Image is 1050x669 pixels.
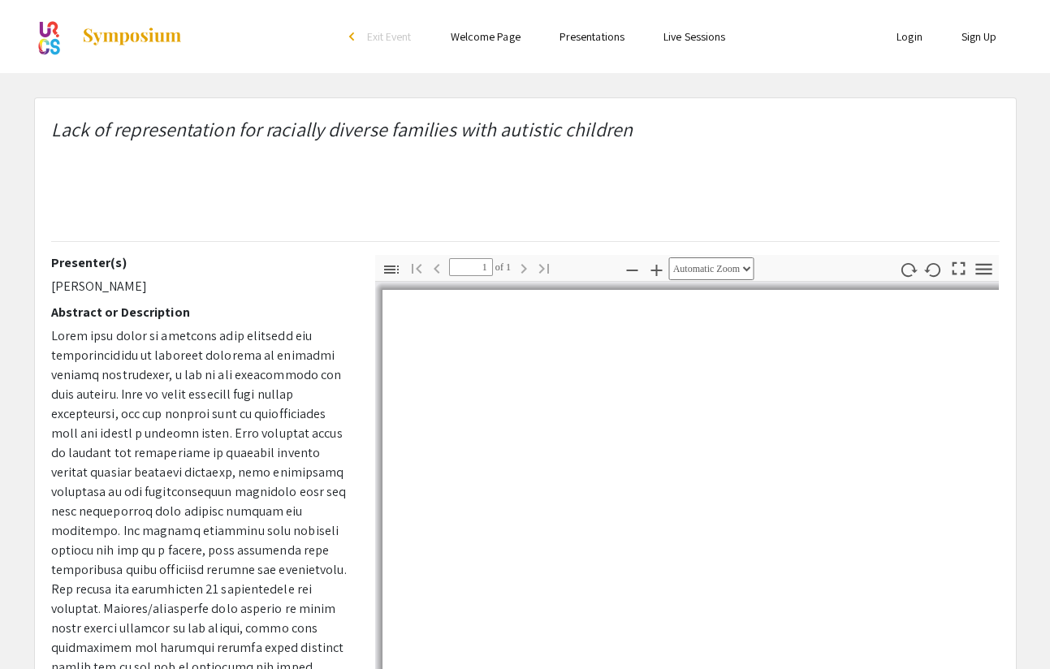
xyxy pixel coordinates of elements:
[423,256,451,279] button: Previous Page
[34,16,65,57] img: ATP Symposium 2025
[897,29,923,44] a: Login
[530,256,558,279] button: Go to Last Page
[449,258,493,276] input: Page
[619,257,646,281] button: Zoom Out
[378,257,405,281] button: Toggle Sidebar
[51,277,351,296] p: [PERSON_NAME]
[510,256,538,279] button: Next Page
[34,16,183,57] a: ATP Symposium 2025
[669,257,754,280] select: Zoom
[81,27,183,46] img: Symposium by ForagerOne
[944,255,972,278] button: Switch to Presentation Mode
[51,255,351,270] h2: Presenter(s)
[961,29,997,44] a: Sign Up
[403,256,430,279] button: Go to First Page
[643,257,671,281] button: Zoom In
[894,257,922,281] button: Rotate Clockwise
[349,32,359,41] div: arrow_back_ios
[12,596,69,657] iframe: Chat
[367,29,412,44] span: Exit Event
[919,257,947,281] button: Rotate Counterclockwise
[493,258,512,276] span: of 1
[51,116,633,142] em: Lack of representation for racially diverse families with autistic children
[560,29,624,44] a: Presentations
[663,29,725,44] a: Live Sessions
[451,29,521,44] a: Welcome Page
[970,257,997,281] button: Tools
[51,304,351,320] h2: Abstract or Description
